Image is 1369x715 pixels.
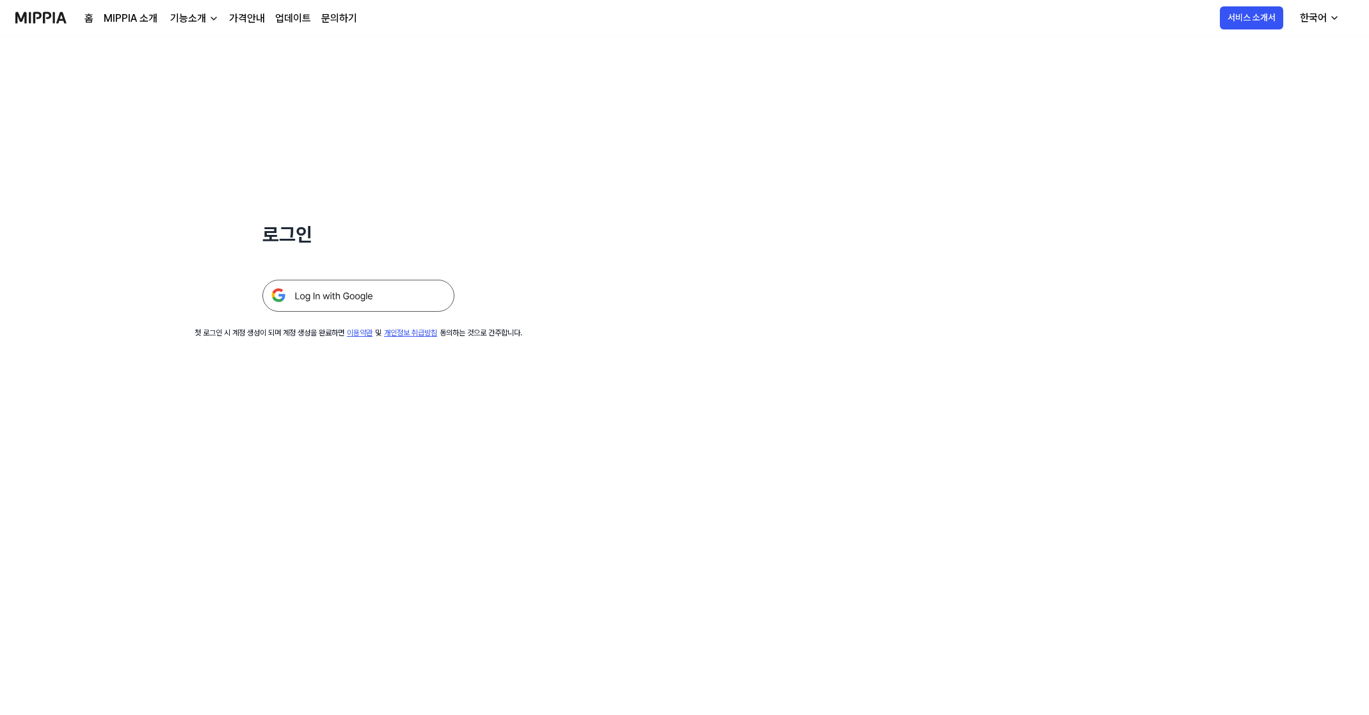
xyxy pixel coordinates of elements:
img: down [209,13,219,24]
a: 문의하기 [321,11,357,26]
a: 이용약관 [347,328,372,337]
a: 홈 [84,11,93,26]
button: 기능소개 [168,11,219,26]
button: 서비스 소개서 [1220,6,1283,29]
h1: 로그인 [262,220,454,249]
div: 한국어 [1297,10,1329,26]
a: 가격안내 [229,11,265,26]
button: 한국어 [1290,5,1347,31]
a: MIPPIA 소개 [104,11,157,26]
img: 구글 로그인 버튼 [262,280,454,312]
div: 첫 로그인 시 계정 생성이 되며 계정 생성을 완료하면 및 동의하는 것으로 간주합니다. [195,327,522,339]
a: 업데이트 [275,11,311,26]
div: 기능소개 [168,11,209,26]
a: 개인정보 취급방침 [384,328,437,337]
